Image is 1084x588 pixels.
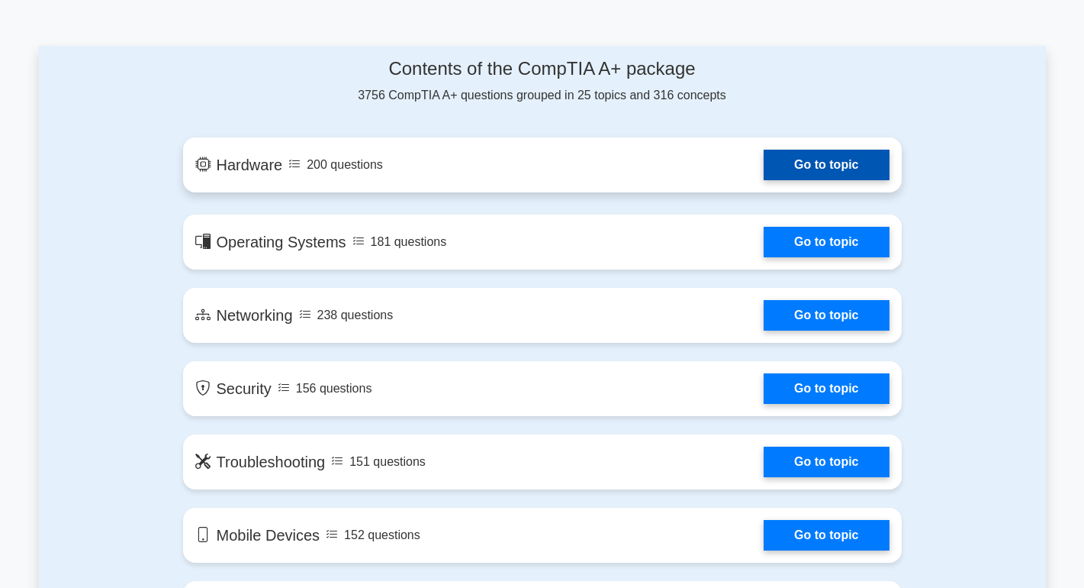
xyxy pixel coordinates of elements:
[764,447,889,477] a: Go to topic
[764,373,889,404] a: Go to topic
[764,300,889,331] a: Go to topic
[764,520,889,551] a: Go to topic
[764,150,889,180] a: Go to topic
[764,227,889,257] a: Go to topic
[183,58,902,80] h4: Contents of the CompTIA A+ package
[183,58,902,105] div: 3756 CompTIA A+ questions grouped in 25 topics and 316 concepts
